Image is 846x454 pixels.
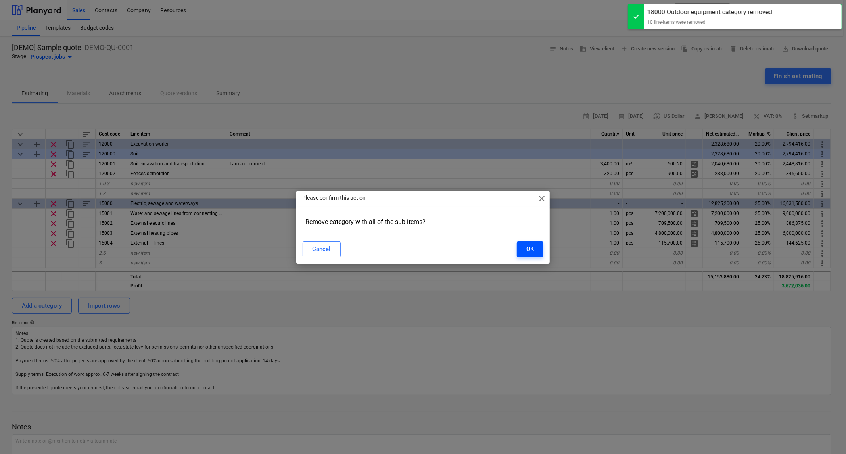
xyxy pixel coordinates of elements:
span: close [537,194,547,203]
div: Remove category with all of the sub-items? [303,215,544,229]
div: OK [526,244,534,254]
div: 10 line-items were removed [647,19,772,26]
button: OK [517,241,543,257]
div: 18000 Outdoor equipment category removed [647,8,772,17]
p: Please confirm this action [303,194,366,202]
button: Cancel [303,241,341,257]
div: Cancel [313,244,331,254]
iframe: Chat Widget [806,416,846,454]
